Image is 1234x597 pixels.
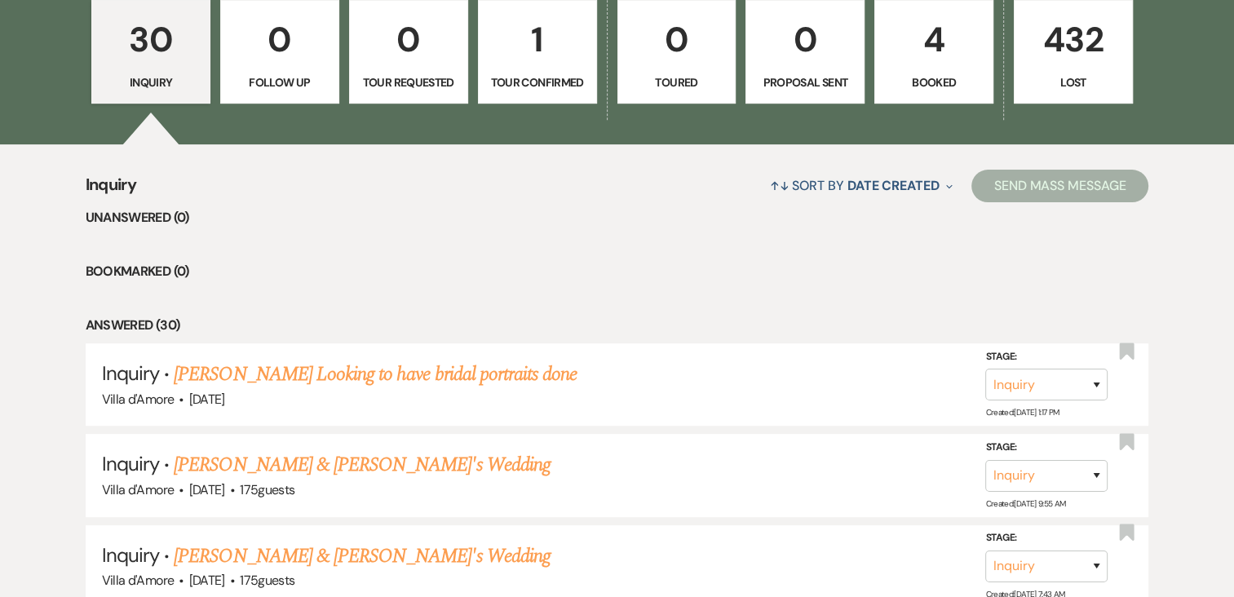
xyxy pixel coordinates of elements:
span: [DATE] [189,391,225,408]
p: Booked [885,73,983,91]
span: Date Created [847,177,940,194]
p: Tour Confirmed [489,73,586,91]
li: Bookmarked (0) [86,261,1149,282]
span: Villa d'Amore [102,572,175,589]
label: Stage: [985,348,1108,366]
a: [PERSON_NAME] Looking to have bridal portraits done [174,360,577,389]
a: [PERSON_NAME] & [PERSON_NAME]'s Wedding [174,450,551,480]
p: Toured [628,73,726,91]
span: Inquiry [102,451,159,476]
p: 4 [885,12,983,67]
p: Proposal Sent [756,73,854,91]
span: Villa d'Amore [102,391,175,408]
li: Unanswered (0) [86,207,1149,228]
li: Answered (30) [86,315,1149,336]
span: ↑↓ [770,177,789,194]
p: Tour Requested [360,73,458,91]
p: 432 [1024,12,1122,67]
span: Inquiry [102,360,159,386]
span: 175 guests [240,481,294,498]
span: Created: [DATE] 1:17 PM [985,407,1059,418]
p: 0 [756,12,854,67]
span: Inquiry [102,542,159,568]
span: Villa d'Amore [102,481,175,498]
span: [DATE] [189,481,225,498]
p: Inquiry [102,73,200,91]
button: Sort By Date Created [763,164,959,207]
button: Send Mass Message [971,170,1149,202]
span: 175 guests [240,572,294,589]
a: [PERSON_NAME] & [PERSON_NAME]'s Wedding [174,542,551,571]
p: 1 [489,12,586,67]
label: Stage: [985,439,1108,457]
span: [DATE] [189,572,225,589]
p: 30 [102,12,200,67]
p: 0 [231,12,329,67]
p: 0 [360,12,458,67]
p: Lost [1024,73,1122,91]
span: Created: [DATE] 9:55 AM [985,498,1065,509]
p: 0 [628,12,726,67]
p: Follow Up [231,73,329,91]
label: Stage: [985,529,1108,547]
span: Inquiry [86,172,137,207]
